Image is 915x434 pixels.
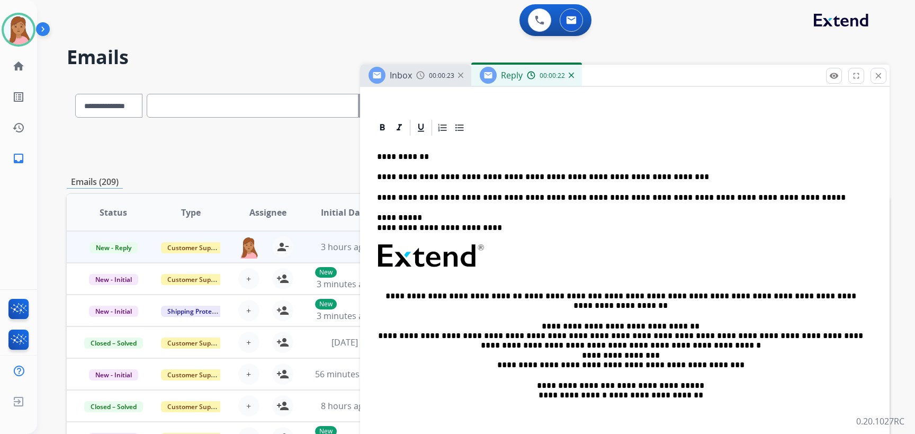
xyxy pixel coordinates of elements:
span: Initial Date [321,206,369,219]
span: 3 minutes ago [317,278,373,290]
span: Shipping Protection [161,306,234,317]
span: + [246,400,251,412]
mat-icon: history [12,121,25,134]
button: + [238,268,259,289]
span: 00:00:22 [540,72,565,80]
mat-icon: fullscreen [851,71,861,81]
button: + [238,364,259,385]
mat-icon: person_add [276,368,289,380]
span: + [246,304,251,317]
mat-icon: inbox [12,152,25,165]
mat-icon: list_alt [12,91,25,103]
span: Reply [501,69,523,81]
span: 8 hours ago [321,400,369,412]
div: Ordered List [435,120,451,136]
button: + [238,395,259,417]
p: New [315,267,337,278]
span: Closed – Solved [84,401,143,412]
span: Customer Support [161,338,230,349]
img: avatar [4,15,33,45]
span: 56 minutes ago [315,368,376,380]
span: + [246,336,251,349]
mat-icon: home [12,60,25,73]
span: New - Initial [89,306,138,317]
span: + [246,368,251,380]
span: Customer Support [161,274,230,285]
span: [DATE] [331,336,358,348]
span: Customer Support [161,401,230,412]
span: Inbox [390,69,412,81]
mat-icon: person_add [276,272,289,285]
span: Customer Support [161,369,230,380]
span: New - Reply [89,242,138,253]
div: Bullet List [452,120,468,136]
p: 0.20.1027RC [856,415,904,428]
span: 00:00:23 [429,72,454,80]
mat-icon: remove_red_eye [829,71,839,81]
button: + [238,332,259,353]
mat-icon: person_remove [276,241,289,253]
span: Closed – Solved [84,338,143,349]
span: Status [100,206,127,219]
img: agent-avatar [238,236,259,259]
span: New - Initial [89,274,138,285]
div: Bold [374,120,390,136]
mat-icon: person_add [276,304,289,317]
span: New - Initial [89,369,138,380]
span: 3 minutes ago [317,310,373,322]
mat-icon: person_add [276,400,289,412]
p: Emails (209) [67,175,123,189]
span: Type [181,206,201,219]
button: + [238,300,259,321]
span: Customer Support [161,242,230,253]
mat-icon: person_add [276,336,289,349]
span: 3 hours ago [321,241,369,253]
span: Assignee [249,206,286,219]
h2: Emails [67,47,890,68]
div: Underline [413,120,429,136]
p: New [315,299,337,309]
span: + [246,272,251,285]
mat-icon: close [874,71,883,81]
div: Italic [391,120,407,136]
